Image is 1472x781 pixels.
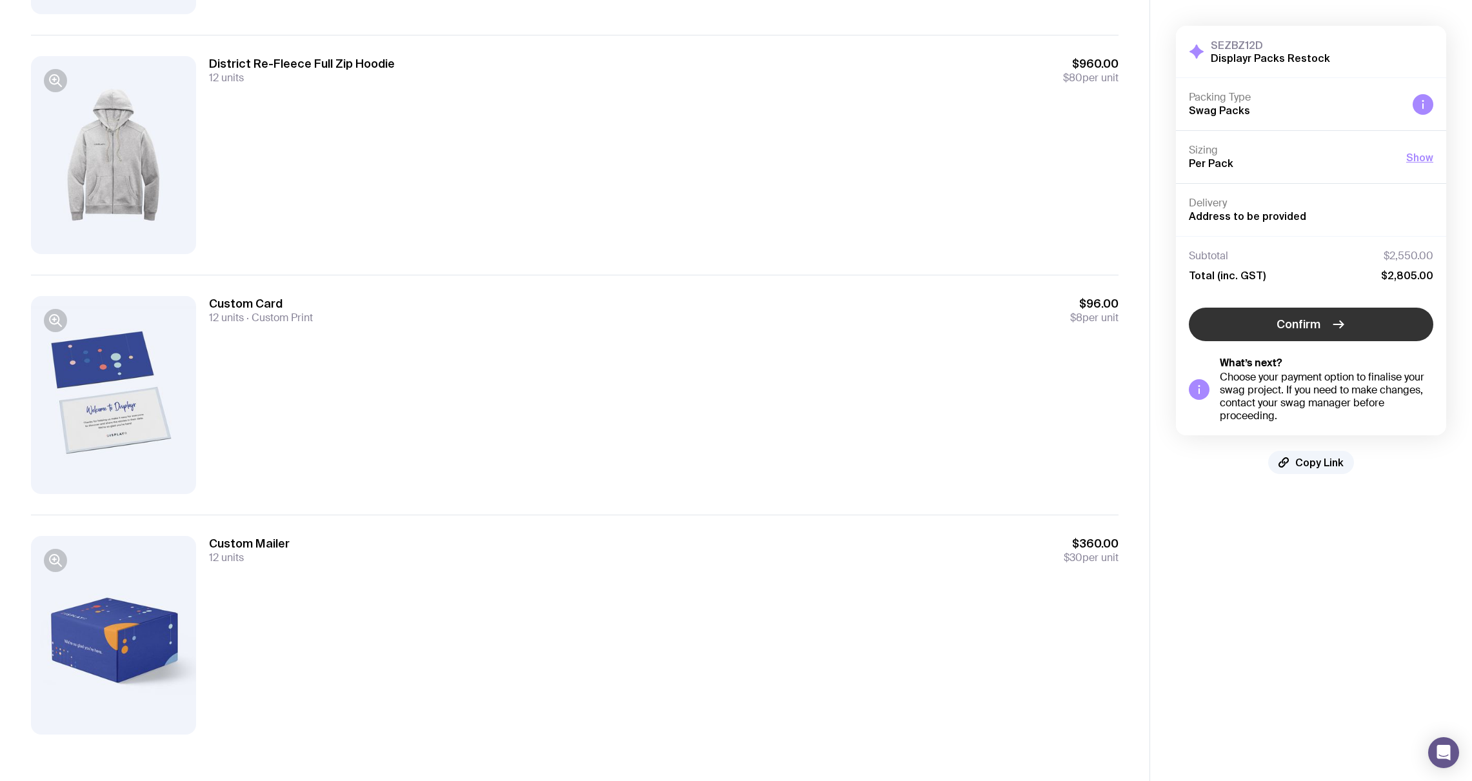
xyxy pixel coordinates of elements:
[209,536,290,551] h3: Custom Mailer
[1384,250,1433,262] span: $2,550.00
[209,71,244,84] span: 12 units
[1064,551,1119,564] span: per unit
[1189,210,1306,222] span: Address to be provided
[1189,104,1250,116] span: Swag Packs
[1277,317,1320,332] span: Confirm
[1189,269,1266,282] span: Total (inc. GST)
[1295,456,1344,469] span: Copy Link
[1211,52,1330,64] h2: Displayr Packs Restock
[1189,250,1228,262] span: Subtotal
[1189,308,1433,341] button: Confirm
[1189,197,1433,210] h4: Delivery
[209,296,313,311] h3: Custom Card
[1189,144,1396,157] h4: Sizing
[209,311,244,324] span: 12 units
[1406,150,1433,165] button: Show
[1211,39,1330,52] h3: SEZBZ12D
[1381,269,1433,282] span: $2,805.00
[1220,371,1433,422] div: Choose your payment option to finalise your swag project. If you need to make changes, contact yo...
[1268,451,1354,474] button: Copy Link
[1064,551,1082,564] span: $30
[244,311,313,324] span: Custom Print
[209,56,395,72] h3: District Re-Fleece Full Zip Hoodie
[1070,311,1119,324] span: per unit
[1220,357,1433,370] h5: What’s next?
[1064,536,1119,551] span: $360.00
[1070,296,1119,311] span: $96.00
[1189,91,1402,104] h4: Packing Type
[1063,72,1119,84] span: per unit
[1070,311,1082,324] span: $8
[1428,737,1459,768] div: Open Intercom Messenger
[1063,56,1119,72] span: $960.00
[209,551,244,564] span: 12 units
[1189,157,1233,169] span: Per Pack
[1063,71,1082,84] span: $80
